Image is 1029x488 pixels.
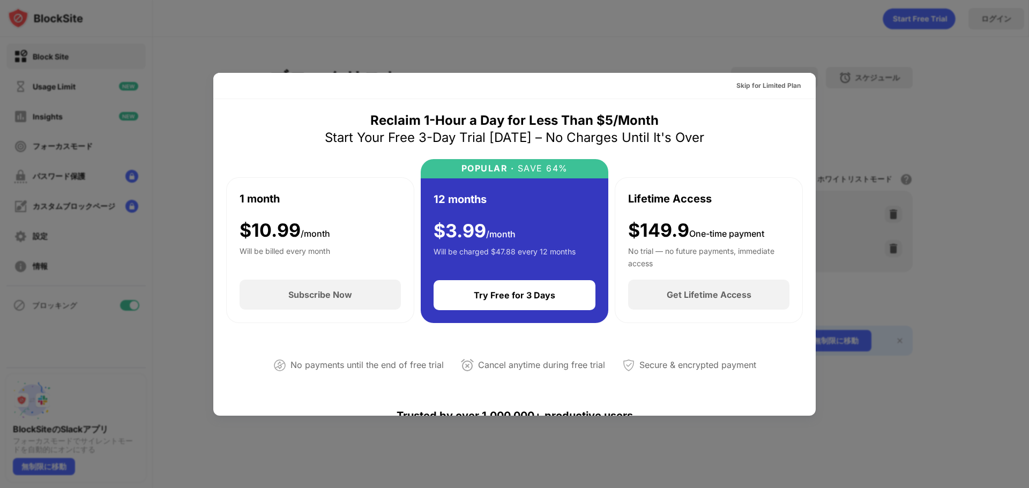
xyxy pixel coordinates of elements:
div: Reclaim 1-Hour a Day for Less Than $5/Month [370,112,659,129]
div: $ 3.99 [434,220,516,242]
span: /month [301,228,330,239]
span: /month [486,229,516,239]
div: Secure & encrypted payment [639,357,756,373]
div: Skip for Limited Plan [736,80,801,91]
div: SAVE 64% [514,163,568,174]
div: Get Lifetime Access [667,289,751,300]
div: No trial — no future payments, immediate access [628,245,789,267]
div: POPULAR · [461,163,514,174]
div: Will be billed every month [240,245,330,267]
div: No payments until the end of free trial [290,357,444,373]
div: $149.9 [628,220,764,242]
img: secured-payment [622,359,635,372]
span: One-time payment [689,228,764,239]
img: cancel-anytime [461,359,474,372]
div: $ 10.99 [240,220,330,242]
div: Lifetime Access [628,191,712,207]
div: Will be charged $47.88 every 12 months [434,246,576,267]
div: Subscribe Now [288,289,352,300]
div: Try Free for 3 Days [474,290,555,301]
div: 12 months [434,191,487,207]
div: Trusted by over 1,000,000+ productive users [226,390,803,441]
div: Cancel anytime during free trial [478,357,605,373]
img: not-paying [273,359,286,372]
div: 1 month [240,191,280,207]
div: Start Your Free 3-Day Trial [DATE] – No Charges Until It's Over [325,129,704,146]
